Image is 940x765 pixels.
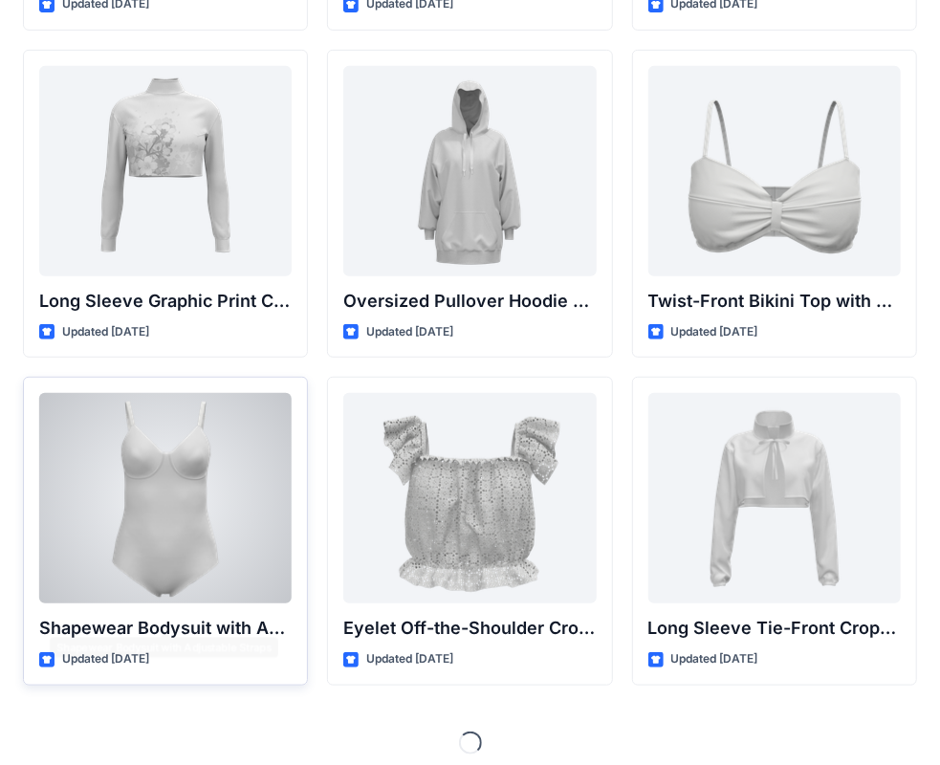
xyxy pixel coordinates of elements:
[62,322,149,342] p: Updated [DATE]
[39,66,292,276] a: Long Sleeve Graphic Print Cropped Turtleneck
[343,393,596,603] a: Eyelet Off-the-Shoulder Crop Top with Ruffle Straps
[366,649,453,669] p: Updated [DATE]
[62,649,149,669] p: Updated [DATE]
[648,393,901,603] a: Long Sleeve Tie-Front Cropped Shrug
[343,288,596,315] p: Oversized Pullover Hoodie with Front Pocket
[648,615,901,642] p: Long Sleeve Tie-Front Cropped Shrug
[39,393,292,603] a: Shapewear Bodysuit with Adjustable Straps
[671,649,758,669] p: Updated [DATE]
[366,322,453,342] p: Updated [DATE]
[648,66,901,276] a: Twist-Front Bikini Top with Thin Straps
[39,288,292,315] p: Long Sleeve Graphic Print Cropped Turtleneck
[343,615,596,642] p: Eyelet Off-the-Shoulder Crop Top with Ruffle Straps
[343,66,596,276] a: Oversized Pullover Hoodie with Front Pocket
[648,288,901,315] p: Twist-Front Bikini Top with Thin Straps
[39,615,292,642] p: Shapewear Bodysuit with Adjustable Straps
[671,322,758,342] p: Updated [DATE]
